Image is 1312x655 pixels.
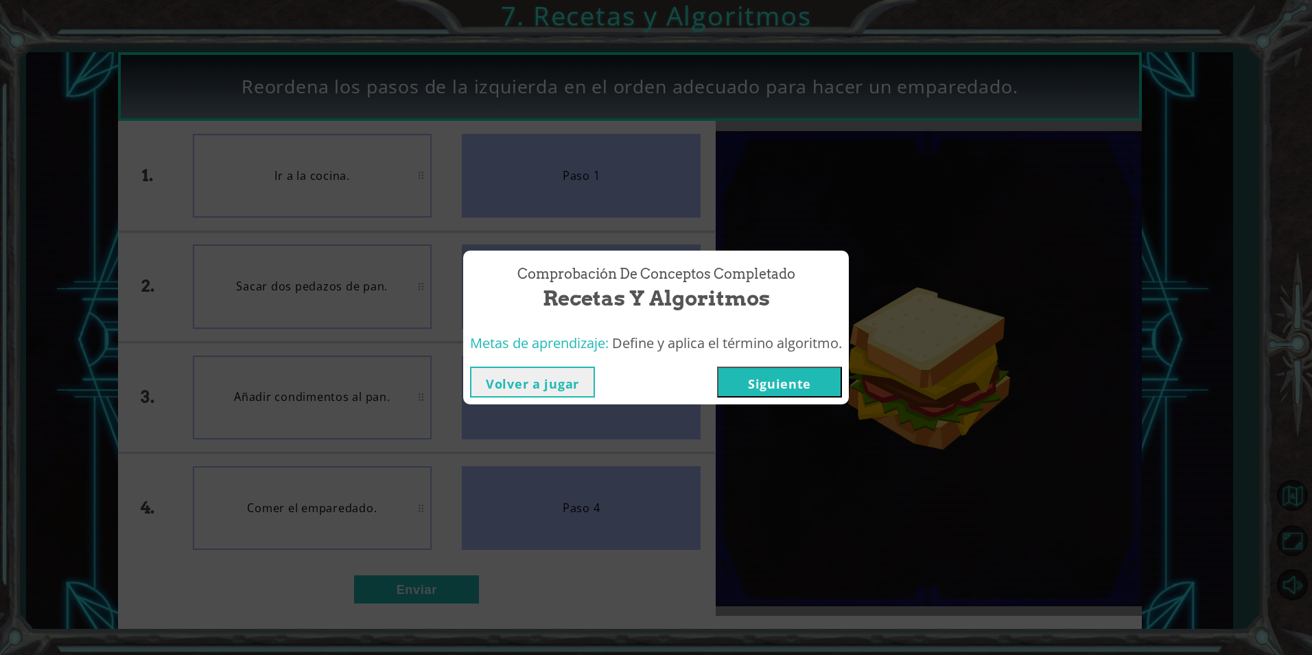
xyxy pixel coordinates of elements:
span: Comprobación de conceptos Completado [517,264,795,284]
button: Volver a jugar [470,367,595,398]
button: Siguiente [717,367,842,398]
span: Define y aplica el término algoritmo. [612,334,842,352]
span: Recetas y Algoritmos [543,284,770,313]
span: Metas de aprendizaje: [470,334,609,352]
